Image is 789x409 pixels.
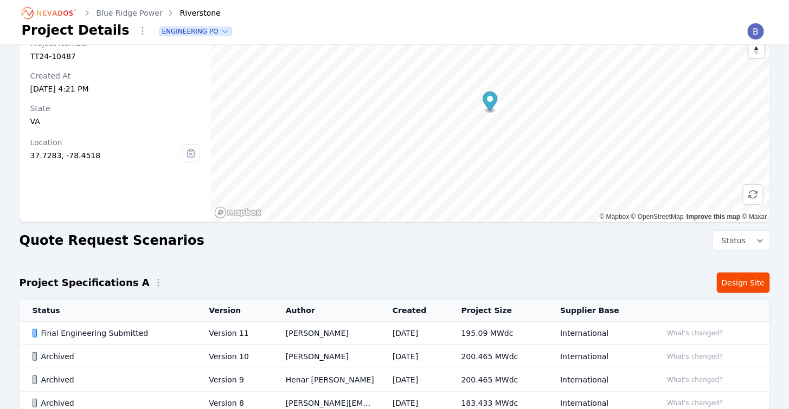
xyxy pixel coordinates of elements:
td: 195.09 MWdc [448,322,548,345]
th: Supplier Base [547,300,649,322]
td: Henar [PERSON_NAME] [273,368,380,392]
th: Author [273,300,380,322]
button: Engineering PO [160,27,232,36]
td: 200.465 MWdc [448,345,548,368]
th: Project Size [448,300,548,322]
h2: Quote Request Scenarios [20,232,204,249]
td: [DATE] [380,345,448,368]
td: International [547,345,649,368]
a: Maxar [742,213,767,220]
td: Version 11 [196,322,273,345]
button: Reset bearing to north [749,42,765,58]
a: Improve this map [687,213,740,220]
a: Design Site [717,272,770,293]
td: [DATE] [380,368,448,392]
td: International [547,322,649,345]
a: Mapbox [600,213,630,220]
td: 200.465 MWdc [448,368,548,392]
div: VA [30,116,201,127]
tr: ArchivedVersion 10[PERSON_NAME][DATE]200.465 MWdcInternationalWhat's changed? [20,345,770,368]
canvas: Map [211,5,769,222]
h2: Project Specifications A [20,275,150,290]
td: [DATE] [380,322,448,345]
button: What's changed? [662,374,728,386]
div: Created At [30,70,201,81]
th: Version [196,300,273,322]
td: [PERSON_NAME] [273,345,380,368]
span: Status [717,235,746,246]
div: 37.7283, -78.4518 [30,150,182,161]
div: Map marker [483,92,498,114]
th: Created [380,300,448,322]
td: International [547,368,649,392]
div: Location [30,137,182,148]
td: Version 9 [196,368,273,392]
div: Archived [33,398,191,408]
tr: Final Engineering SubmittedVersion 11[PERSON_NAME][DATE]195.09 MWdcInternationalWhat's changed? [20,322,770,345]
div: TT24-10487 [30,51,201,62]
button: Status [713,231,770,250]
div: State [30,103,201,114]
span: Reset bearing to north [749,43,765,58]
a: OpenStreetMap [631,213,684,220]
td: [PERSON_NAME] [273,322,380,345]
img: Brittanie Jackson [747,23,765,40]
h1: Project Details [22,22,130,39]
tr: ArchivedVersion 9Henar [PERSON_NAME][DATE]200.465 MWdcInternationalWhat's changed? [20,368,770,392]
div: [DATE] 4:21 PM [30,83,201,94]
div: Archived [33,374,191,385]
nav: Breadcrumb [22,4,221,22]
a: Blue Ridge Power [97,8,163,18]
div: Final Engineering Submitted [33,328,191,339]
button: What's changed? [662,397,728,409]
a: Mapbox homepage [214,206,262,219]
div: Archived [33,351,191,362]
button: What's changed? [662,350,728,362]
button: What's changed? [662,327,728,339]
div: Riverstone [165,8,221,18]
th: Status [20,300,196,322]
td: Version 10 [196,345,273,368]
